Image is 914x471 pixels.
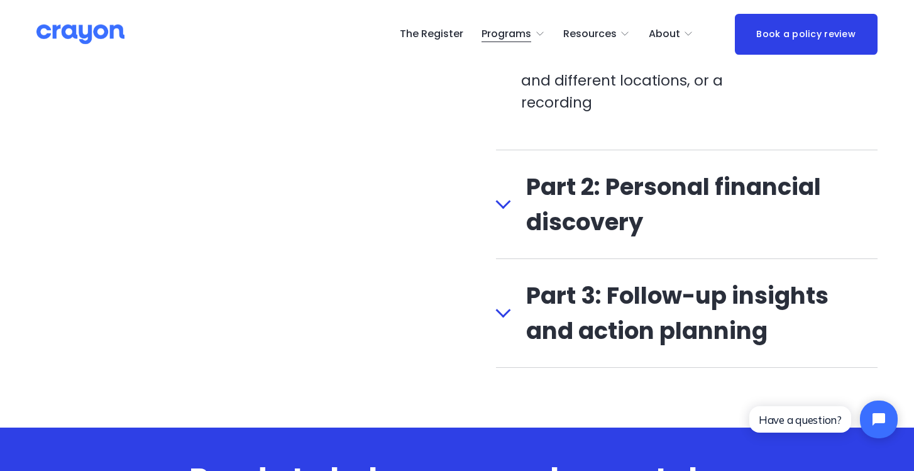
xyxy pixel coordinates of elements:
button: Part 2: Personal financial discovery [496,150,878,258]
iframe: Tidio Chat [739,390,908,449]
span: Resources [563,25,617,43]
span: Part 2: Personal financial discovery [511,169,878,240]
a: The Register [400,24,463,44]
span: Part 3: Follow-up insights and action planning [511,278,878,348]
a: folder dropdown [649,24,694,44]
a: folder dropdown [482,24,545,44]
span: About [649,25,680,43]
a: Book a policy review [735,14,878,55]
a: folder dropdown [563,24,630,44]
img: Crayon [36,23,124,45]
p: Option to add multiple seminar times for shift workers and different locations, or a recording [521,26,763,113]
button: Part 3: Follow-up insights and action planning [496,259,878,367]
span: Programs [482,25,531,43]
